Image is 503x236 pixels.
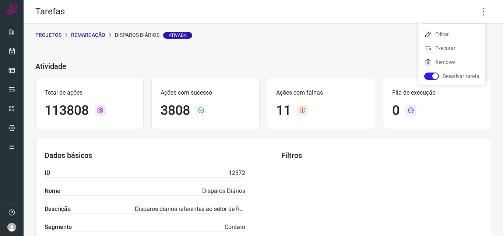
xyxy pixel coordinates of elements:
[418,56,485,68] li: Remover
[6,4,17,15] img: Logo
[45,223,72,232] label: Segmento
[418,28,485,40] li: Editar
[229,169,245,177] p: 12372
[163,32,192,39] span: Ativada
[418,70,485,82] li: Desativar tarefa
[35,31,61,39] p: PROJETOS
[45,205,71,214] label: Descrição
[225,223,245,232] p: Contato
[45,103,89,119] h1: 113808
[202,187,245,196] p: Disparos Diários
[281,151,482,160] h3: Filtros
[418,42,485,54] li: Executar
[392,88,482,97] p: Fila de execução
[276,103,291,119] h1: 11
[161,103,190,119] h1: 3808
[45,151,245,160] h3: Dados básicos
[276,88,366,97] p: Ações com falhas
[115,31,192,39] p: Disparos Diários
[135,205,245,214] p: Disparos diarios referentes ao setor de Remacação
[161,88,250,97] p: Ações com sucesso
[392,103,400,119] h1: 0
[35,62,66,71] h3: Atividade
[45,88,134,97] p: Total de ações
[7,223,16,232] img: avatar-user-boy.jpg
[71,31,105,39] p: Remarcação
[45,169,50,177] label: ID
[35,6,65,17] h2: Tarefas
[45,187,60,196] label: Nome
